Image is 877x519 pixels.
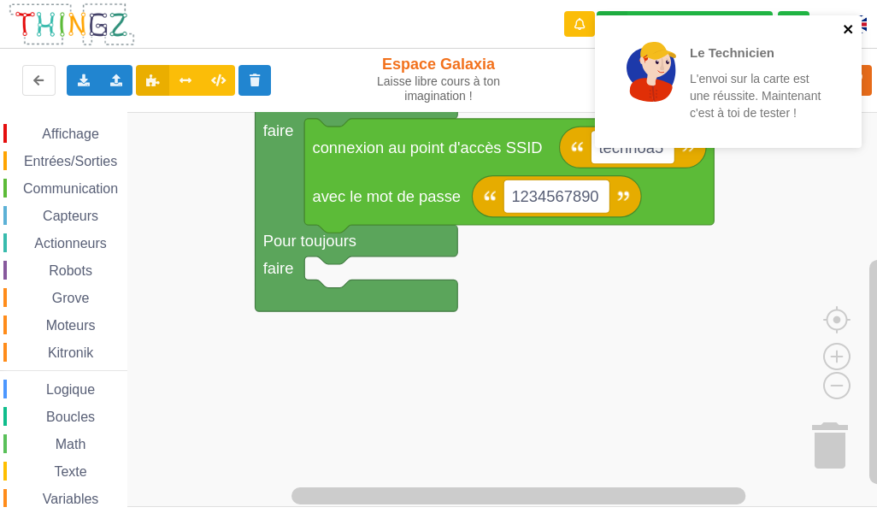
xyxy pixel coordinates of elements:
span: Variables [40,492,102,506]
span: Actionneurs [32,236,109,251]
span: Affichage [39,127,101,141]
text: Pour toujours [263,232,356,250]
text: faire [263,121,294,139]
span: Entrées/Sorties [21,154,120,168]
div: Laisse libre cours à ton imagination ! [367,74,509,103]
span: Texte [51,464,89,479]
text: connexion au point d'accès SSID [312,138,542,156]
span: Capteurs [40,209,101,223]
div: Espace Galaxia [367,55,509,103]
span: Kitronik [45,345,96,360]
span: Math [53,437,89,451]
p: L'envoi sur la carte est une réussite. Maintenant c'est à toi de tester ! [690,70,823,121]
span: Communication [21,181,121,196]
span: Grove [50,291,92,305]
text: avec le mot de passe [312,187,461,205]
span: Moteurs [44,318,98,333]
text: 1234567890 [511,187,598,205]
button: close [843,22,855,38]
span: Boucles [44,410,97,424]
span: Robots [46,263,95,278]
span: Logique [44,382,97,397]
text: faire [263,259,294,277]
div: Ta base fonctionne bien ! [597,11,773,38]
p: Le Technicien [690,44,823,62]
img: thingz_logo.png [8,2,136,47]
